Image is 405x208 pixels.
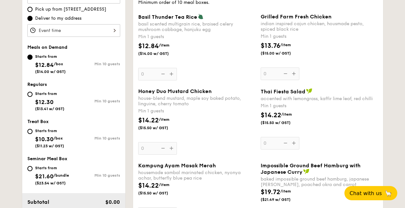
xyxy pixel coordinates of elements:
span: Chat with us [350,190,382,196]
span: /item [280,189,291,193]
span: Grilled Farm Fresh Chicken [261,14,332,20]
span: $14.22 [261,111,281,119]
span: /box [53,136,63,140]
span: ($23.54 w/ GST) [35,181,66,185]
span: $12.84 [138,42,159,50]
span: /item [159,182,169,187]
div: indian inspired cajun chicken, housmade pesto, spiced black rice [261,21,378,32]
span: Basil Thunder Tea Rice [138,14,197,20]
span: /item [159,43,169,47]
input: Event time [27,24,120,37]
div: Min 10 guests [74,136,120,140]
input: Starts from$21.60/bundle($23.54 w/ GST)Min 10 guests [27,166,33,171]
div: basil scented multigrain rice, braised celery mushroom cabbage, hanjuku egg [138,21,256,32]
input: Pick up from [STREET_ADDRESS] [27,7,33,12]
div: Min 1 guests [138,108,256,114]
span: $13.76 [261,42,280,50]
input: Deliver to my address [27,16,33,21]
div: Min 1 guests [138,34,256,40]
span: /item [281,112,292,117]
span: 🦙 [384,190,392,197]
img: icon-vegetarian.fe4039eb.svg [198,14,204,19]
div: Min 10 guests [74,173,120,178]
div: Min 1 guests [261,33,378,40]
span: Meals on Demand [27,45,67,50]
span: $12.30 [35,99,53,106]
span: $0.00 [105,199,120,205]
span: Pick up from [STREET_ADDRESS] [35,6,106,13]
input: Starts from$12.30($13.41 w/ GST)Min 10 guests [27,92,33,97]
span: ($14.00 w/ GST) [138,51,182,56]
span: Treat Box [27,119,49,124]
span: ($14.00 w/ GST) [35,69,66,74]
div: Starts from [35,54,66,59]
span: Kampung Ayam Masak Merah [138,162,216,169]
div: Min 10 guests [74,62,120,66]
span: ($13.41 w/ GST) [35,107,64,111]
div: Starts from [35,91,64,96]
div: accented with lemongrass, kaffir lime leaf, red chilli [261,96,378,101]
img: icon-vegan.f8ff3823.svg [306,88,313,94]
span: /item [280,43,291,47]
div: Starts from [35,128,64,133]
button: Chat with us🦙 [344,186,397,200]
div: Starts from [35,165,69,171]
span: $10.30 [35,136,53,143]
span: ($15.50 w/ GST) [261,120,304,125]
span: ($11.23 w/ GST) [35,144,64,148]
span: Deliver to my address [35,15,82,22]
span: Regulars [27,82,47,87]
span: Thai Fiesta Salad [261,88,305,95]
span: Subtotal [27,199,49,205]
input: Starts from$12.84/box($14.00 w/ GST)Min 10 guests [27,55,33,60]
span: /box [54,62,63,66]
span: /bundle [53,173,69,178]
span: /item [159,117,169,122]
span: Impossible Ground Beef Hamburg with Japanese Curry [261,162,361,175]
div: Min 10 guests [74,99,120,103]
span: ($21.49 w/ GST) [261,197,304,202]
div: baked impossible ground beef hamburg, japanese [PERSON_NAME], poached okra and carrot [261,176,378,187]
img: icon-vegan.f8ff3823.svg [303,169,310,174]
span: $19.72 [261,188,280,196]
span: Seminar Meal Box [27,156,67,161]
span: $21.60 [35,173,53,180]
span: ($15.00 w/ GST) [261,51,304,56]
input: Starts from$10.30/box($11.23 w/ GST)Min 10 guests [27,129,33,134]
span: $14.22 [138,117,159,124]
span: ($15.50 w/ GST) [138,125,182,130]
span: ($15.50 w/ GST) [138,191,182,196]
span: $12.84 [35,61,54,68]
div: house-blend mustard, maple soy baked potato, linguine, cherry tomato [138,96,256,107]
div: housemade sambal marinated chicken, nyonya achar, butterfly blue pea rice [138,170,256,181]
div: Min 1 guests [261,103,378,109]
span: $14.22 [138,182,159,190]
span: Honey Duo Mustard Chicken [138,88,212,94]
